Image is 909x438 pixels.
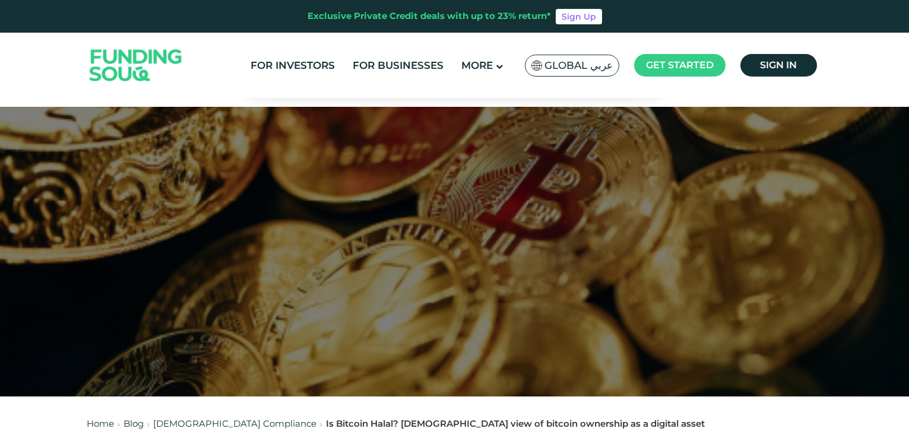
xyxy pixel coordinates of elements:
[153,418,316,429] a: [DEMOGRAPHIC_DATA] Compliance
[760,59,797,71] span: Sign in
[544,59,613,72] span: Global عربي
[646,59,714,71] span: Get started
[326,417,705,431] div: Is Bitcoin Halal? [DEMOGRAPHIC_DATA] view of bitcoin ownership as a digital asset
[87,418,114,429] a: Home
[308,9,551,23] div: Exclusive Private Credit deals with up to 23% return*
[556,9,602,24] a: Sign Up
[248,56,338,75] a: For Investors
[531,61,542,71] img: SA Flag
[123,418,144,429] a: Blog
[78,36,194,96] img: Logo
[740,54,817,77] a: Sign in
[350,56,446,75] a: For Businesses
[461,59,493,71] span: More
